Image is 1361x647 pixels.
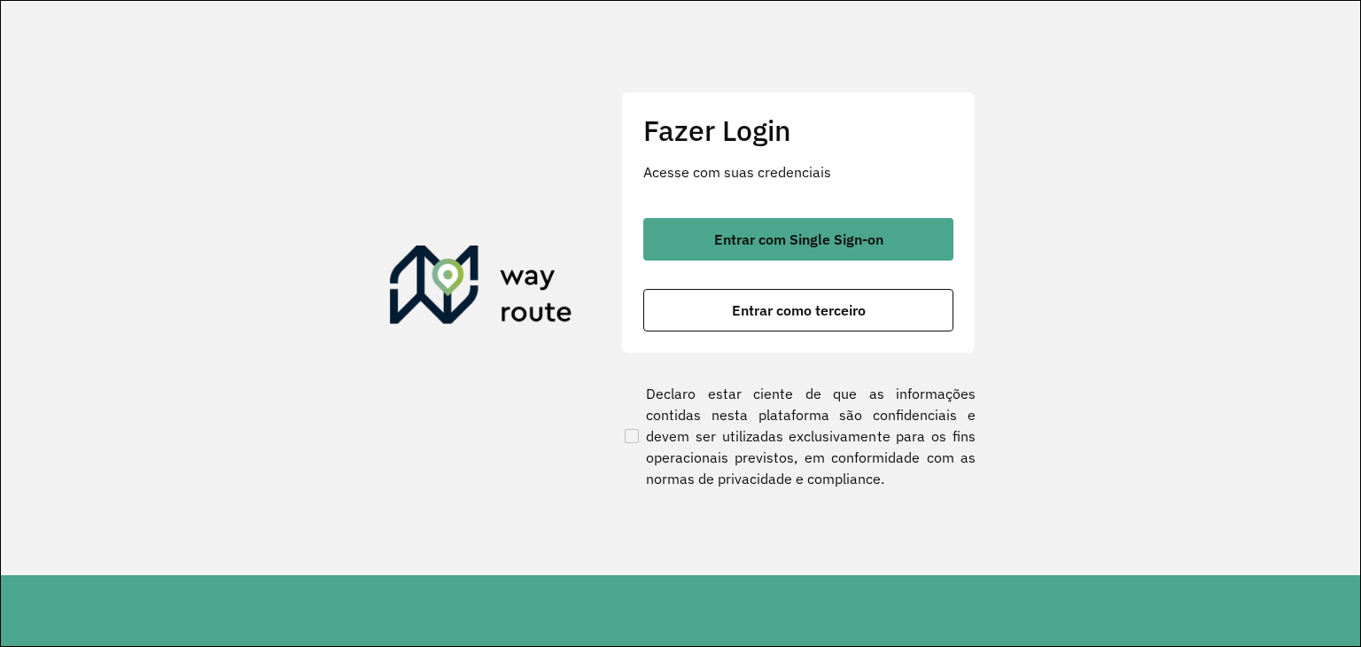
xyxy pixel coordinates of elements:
button: button [643,289,953,331]
span: Entrar como terceiro [732,303,866,317]
h2: Fazer Login [643,113,953,147]
p: Acesse com suas credenciais [643,161,953,183]
label: Declaro estar ciente de que as informações contidas nesta plataforma são confidenciais e devem se... [621,383,976,489]
button: button [643,218,953,261]
span: Entrar com Single Sign-on [714,232,883,246]
img: Roteirizador AmbevTech [390,246,572,331]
